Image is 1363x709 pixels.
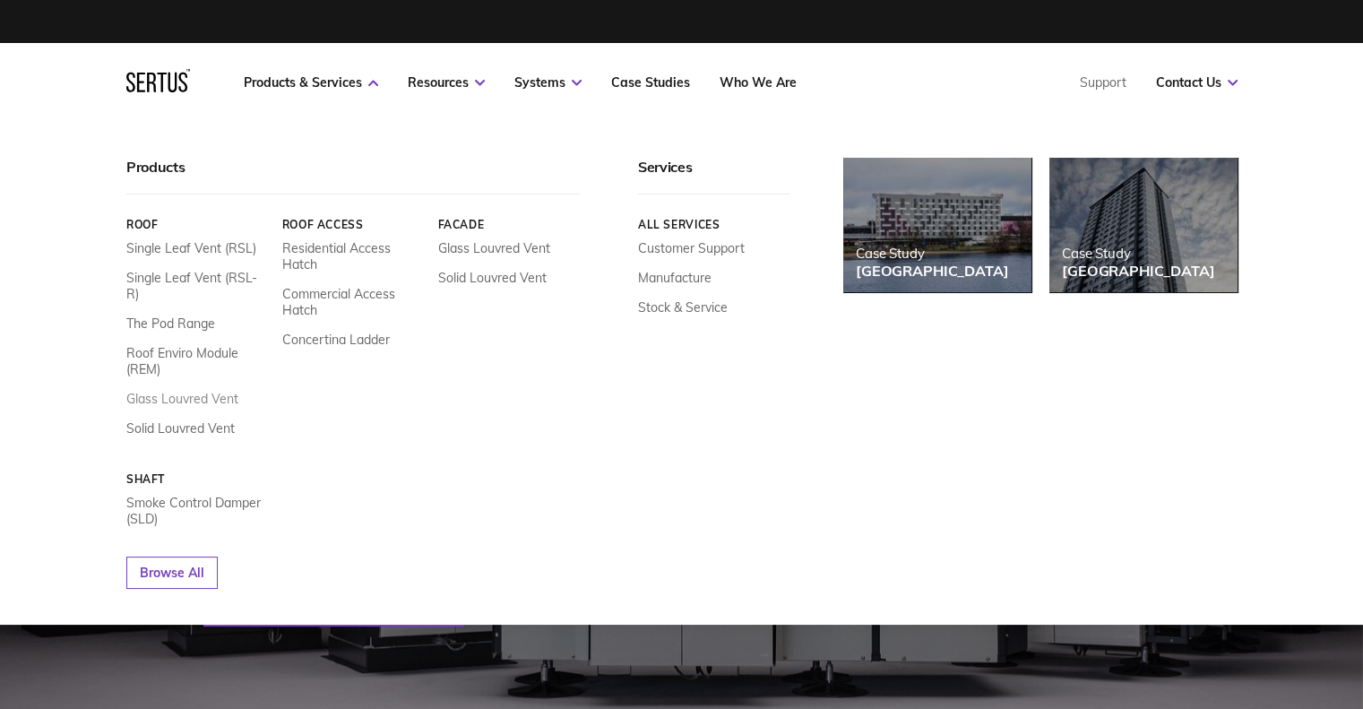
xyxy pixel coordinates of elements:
[1080,74,1126,91] a: Support
[126,345,269,377] a: Roof Enviro Module (REM)
[611,74,690,91] a: Case Studies
[1049,158,1238,292] a: Case Study[GEOGRAPHIC_DATA]
[126,420,235,437] a: Solid Louvred Vent
[638,299,728,316] a: Stock & Service
[638,218,789,231] a: All services
[408,74,485,91] a: Resources
[1062,262,1214,280] div: [GEOGRAPHIC_DATA]
[1062,245,1214,262] div: Case Study
[281,286,424,318] a: Commercial Access Hatch
[126,495,269,527] a: Smoke Control Damper (SLD)
[281,218,424,231] a: Roof Access
[437,240,549,256] a: Glass Louvred Vent
[843,158,1031,292] a: Case Study[GEOGRAPHIC_DATA]
[281,240,424,272] a: Residential Access Hatch
[126,240,256,256] a: Single Leaf Vent (RSL)
[126,218,269,231] a: Roof
[126,270,269,302] a: Single Leaf Vent (RSL-R)
[126,557,218,589] a: Browse All
[126,316,215,332] a: The Pod Range
[126,472,269,486] a: Shaft
[244,74,378,91] a: Products & Services
[281,332,389,348] a: Concertina Ladder
[638,158,789,195] div: Services
[856,262,1008,280] div: [GEOGRAPHIC_DATA]
[638,270,712,286] a: Manufacture
[126,158,580,195] div: Products
[514,74,582,91] a: Systems
[1156,74,1238,91] a: Contact Us
[638,240,745,256] a: Customer Support
[856,245,1008,262] div: Case Study
[720,74,797,91] a: Who We Are
[437,218,580,231] a: Facade
[126,391,238,407] a: Glass Louvred Vent
[437,270,546,286] a: Solid Louvred Vent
